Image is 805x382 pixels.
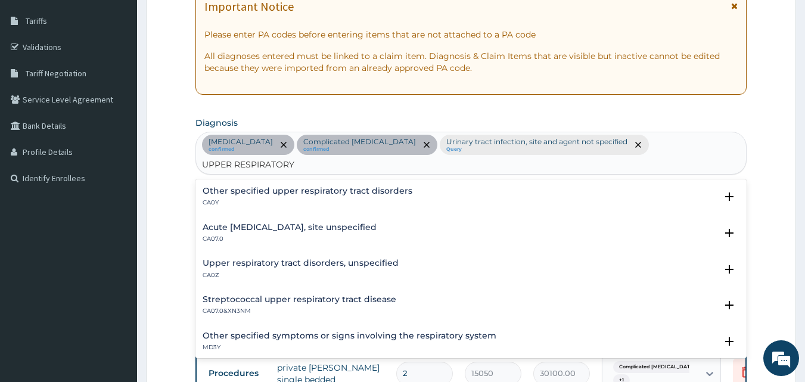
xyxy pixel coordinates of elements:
[203,295,396,304] h4: Streptococcal upper respiratory tract disease
[203,343,496,352] p: MD3Y
[209,147,273,153] small: confirmed
[195,117,238,129] label: Diagnosis
[203,198,412,207] p: CA0Y
[421,139,432,150] span: remove selection option
[278,139,289,150] span: remove selection option
[446,137,627,147] p: Urinary tract infection, site and agent not specified
[633,139,644,150] span: remove selection option
[203,223,377,232] h4: Acute [MEDICAL_DATA], site unspecified
[722,226,736,240] i: open select status
[6,255,227,297] textarea: Type your message and hit 'Enter'
[722,298,736,312] i: open select status
[722,262,736,277] i: open select status
[203,307,396,315] p: CA07.0&XN3NM
[613,361,701,373] span: Complicated [MEDICAL_DATA]
[204,29,738,41] p: Please enter PA codes before entering items that are not attached to a PA code
[26,68,86,79] span: Tariff Negotiation
[203,271,399,279] p: CA0Z
[303,147,416,153] small: confirmed
[22,60,48,89] img: d_794563401_company_1708531726252_794563401
[722,334,736,349] i: open select status
[722,190,736,204] i: open select status
[203,331,496,340] h4: Other specified symptoms or signs involving the respiratory system
[69,115,164,235] span: We're online!
[62,67,200,82] div: Chat with us now
[446,147,627,153] small: Query
[204,50,738,74] p: All diagnoses entered must be linked to a claim item. Diagnosis & Claim Items that are visible bu...
[26,15,47,26] span: Tariffs
[203,187,412,195] h4: Other specified upper respiratory tract disorders
[203,259,399,268] h4: Upper respiratory tract disorders, unspecified
[303,137,416,147] p: Complicated [MEDICAL_DATA]
[209,137,273,147] p: [MEDICAL_DATA]
[195,6,224,35] div: Minimize live chat window
[203,235,377,243] p: CA07.0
